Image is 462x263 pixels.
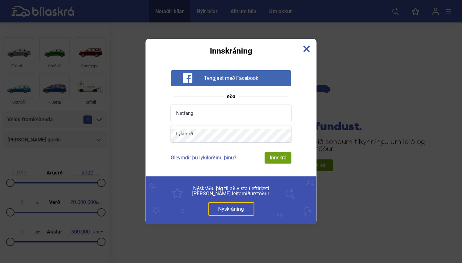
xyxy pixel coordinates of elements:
a: Tengjast með Facebook [171,75,291,81]
a: Nýskráning [208,202,254,216]
img: close-x.svg [303,45,310,52]
img: facebook-white-icon.svg [183,73,192,83]
span: Tengjast með Facebook [204,75,258,81]
span: eða [224,94,239,99]
div: Innskráning [146,39,317,55]
span: Nýskráðu þig til að vista í eftirlæti [PERSON_NAME] leitarniðurstöður. [160,186,302,196]
a: Gleymdir þú lykilorðinu þínu? [171,155,236,161]
div: Innskrá [265,152,292,164]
